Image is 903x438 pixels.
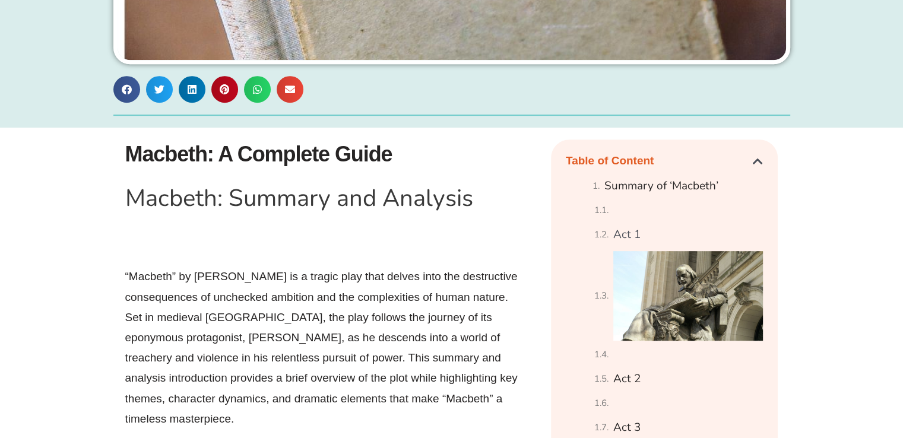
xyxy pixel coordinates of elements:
[146,76,173,103] div: Share on twitter
[277,76,303,103] div: Share on email
[113,76,140,103] div: Share on facebook
[125,182,523,215] h1: Macbeth: Summary and Analysis
[244,76,271,103] div: Share on whatsapp
[179,76,205,103] div: Share on linkedin
[566,154,753,168] h4: Table of Content
[125,266,523,429] p: “Macbeth” by [PERSON_NAME] is a tragic play that delves into the destructive consequences of unch...
[705,304,903,438] iframe: Chat Widget
[753,155,763,167] div: Close table of contents
[613,224,641,245] a: Act 1
[613,369,641,389] a: Act 2
[125,139,539,169] h1: Macbeth: A Complete Guide
[604,176,718,196] a: Summary of ‘Macbeth’
[211,76,238,103] div: Share on pinterest
[613,417,641,438] a: Act 3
